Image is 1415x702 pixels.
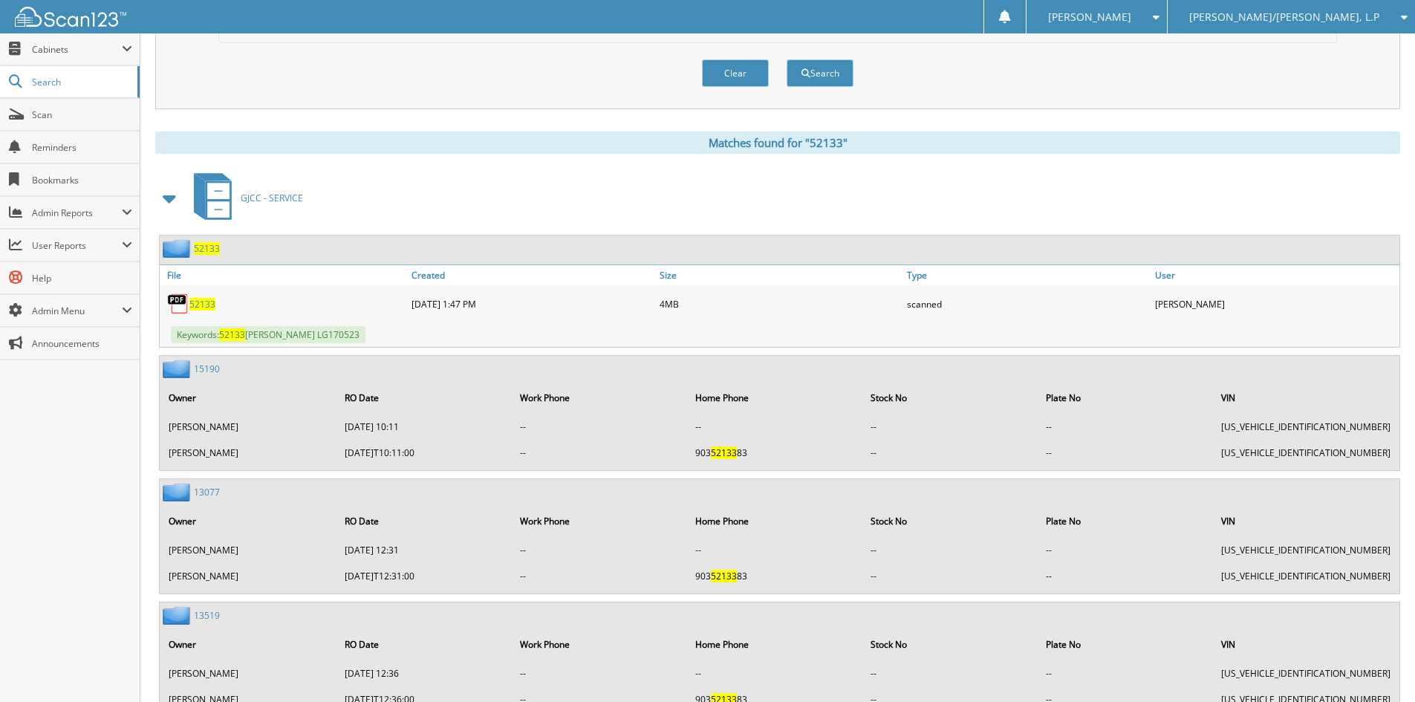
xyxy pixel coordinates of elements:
img: PDF.png [167,293,189,315]
td: [PERSON_NAME] [161,415,336,439]
td: -- [1038,441,1212,465]
span: Admin Reports [32,207,122,219]
button: Search [787,59,853,87]
a: User [1151,265,1399,285]
td: -- [863,441,1037,465]
th: VIN [1214,629,1398,660]
th: Work Phone [513,506,686,536]
div: 4MB [656,289,904,319]
span: Help [32,272,132,285]
td: [DATE]T12:31:00 [337,564,512,588]
td: [US_VEHICLE_IDENTIFICATION_NUMBER] [1214,661,1398,686]
td: [PERSON_NAME] [161,661,336,686]
th: Owner [161,629,336,660]
th: Stock No [863,506,1037,536]
span: Bookmarks [32,174,132,186]
img: folder2.png [163,483,194,501]
a: 52133 [189,298,215,311]
span: 52133 [219,328,245,341]
td: [US_VEHICLE_IDENTIFICATION_NUMBER] [1214,564,1398,588]
a: 52133 [194,242,220,255]
div: [DATE] 1:47 PM [408,289,656,319]
td: -- [688,661,862,686]
td: [US_VEHICLE_IDENTIFICATION_NUMBER] [1214,538,1398,562]
span: [PERSON_NAME]/[PERSON_NAME], L.P [1189,13,1379,22]
td: -- [1038,661,1212,686]
a: GJCC - SERVICE [185,169,303,227]
span: [PERSON_NAME] [1048,13,1131,22]
td: -- [863,538,1037,562]
th: VIN [1214,506,1398,536]
th: VIN [1214,383,1398,413]
img: folder2.png [163,239,194,258]
img: scan123-logo-white.svg [15,7,126,27]
th: Home Phone [688,629,862,660]
td: -- [688,415,862,439]
img: folder2.png [163,360,194,378]
span: Keywords: [PERSON_NAME] LG170523 [171,326,365,343]
div: Matches found for "52133" [155,131,1400,154]
button: Clear [702,59,769,87]
img: folder2.png [163,606,194,625]
span: Announcements [32,337,132,350]
td: -- [863,564,1037,588]
a: File [160,265,408,285]
td: [PERSON_NAME] [161,564,336,588]
span: Reminders [32,141,132,154]
a: 13077 [194,486,220,498]
iframe: Chat Widget [1341,631,1415,702]
td: -- [1038,538,1212,562]
th: Plate No [1038,506,1212,536]
td: -- [863,415,1037,439]
a: 13519 [194,609,220,622]
th: RO Date [337,383,512,413]
th: Work Phone [513,629,686,660]
span: 52133 [711,570,737,582]
td: 903 83 [688,564,862,588]
td: [DATE] 10:11 [337,415,512,439]
span: 52133 [711,446,737,459]
td: -- [513,564,686,588]
td: [DATE]T10:11:00 [337,441,512,465]
th: Stock No [863,629,1037,660]
th: RO Date [337,506,512,536]
th: Work Phone [513,383,686,413]
th: Owner [161,383,336,413]
th: Home Phone [688,383,862,413]
div: scanned [903,289,1151,319]
th: Plate No [1038,629,1212,660]
span: Cabinets [32,43,122,56]
a: Type [903,265,1151,285]
td: [DATE] 12:31 [337,538,512,562]
th: Plate No [1038,383,1212,413]
a: Created [408,265,656,285]
td: -- [513,661,686,686]
span: Scan [32,108,132,121]
td: [PERSON_NAME] [161,441,336,465]
td: -- [513,538,686,562]
td: -- [513,441,686,465]
td: [US_VEHICLE_IDENTIFICATION_NUMBER] [1214,415,1398,439]
a: 15190 [194,363,220,375]
td: -- [513,415,686,439]
a: Size [656,265,904,285]
span: GJCC - SERVICE [241,192,303,204]
td: -- [863,661,1037,686]
th: RO Date [337,629,512,660]
div: [PERSON_NAME] [1151,289,1399,319]
span: User Reports [32,239,122,252]
td: -- [1038,415,1212,439]
td: [US_VEHICLE_IDENTIFICATION_NUMBER] [1214,441,1398,465]
td: 903 83 [688,441,862,465]
span: Admin Menu [32,305,122,317]
td: -- [688,538,862,562]
th: Owner [161,506,336,536]
td: [PERSON_NAME] [161,538,336,562]
td: [DATE] 12:36 [337,661,512,686]
td: -- [1038,564,1212,588]
span: Search [32,76,130,88]
th: Stock No [863,383,1037,413]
